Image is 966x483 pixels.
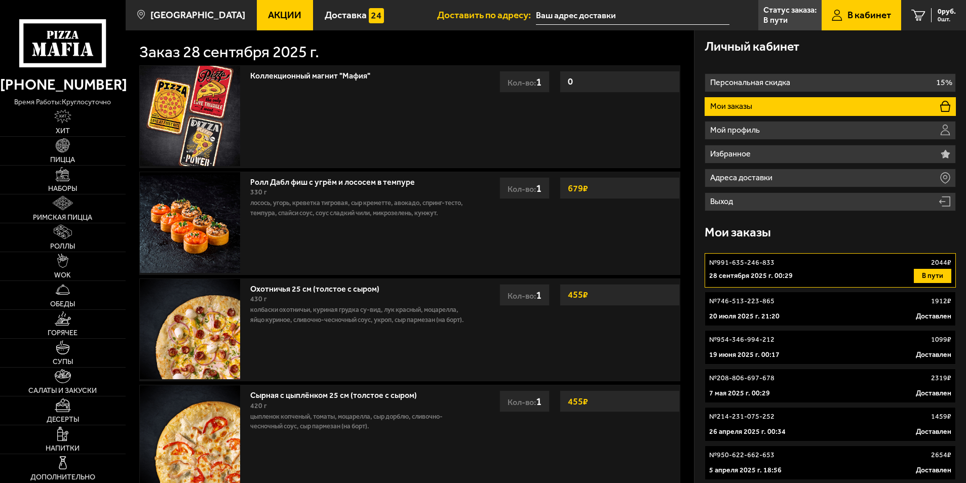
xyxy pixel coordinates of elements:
a: Охотничья 25 см (толстое с сыром) [250,281,390,294]
span: Горячее [48,330,78,337]
p: 1099 ₽ [931,335,951,345]
p: Выход [710,197,736,206]
span: Обеды [50,301,75,308]
span: 1 [536,395,542,408]
span: Доставка [325,10,367,20]
p: № 950-622-662-653 [709,450,775,460]
p: Доставлен [916,350,951,360]
span: [GEOGRAPHIC_DATA] [150,10,245,20]
p: 15% [936,78,952,87]
p: Доставлен [916,427,951,437]
p: № 954-346-994-212 [709,335,775,345]
span: Напитки [46,445,80,452]
span: Супы [53,358,73,366]
p: № 991-635-246-833 [709,258,775,268]
p: Адреса доставки [710,174,775,182]
strong: 679 ₽ [565,179,591,198]
p: № 746-513-223-865 [709,296,775,306]
strong: 0 [565,72,575,91]
p: 1459 ₽ [931,412,951,422]
span: Роллы [50,243,75,250]
strong: 455 ₽ [565,285,591,304]
p: 26 апреля 2025 г. 00:34 [709,427,786,437]
span: 0 шт. [938,16,956,22]
p: № 214-231-075-252 [709,412,775,422]
span: 420 г [250,401,267,410]
p: Мои заказы [710,102,755,110]
button: В пути [914,269,951,283]
p: Персональная скидка [710,78,793,87]
span: Акции [268,10,301,20]
div: Кол-во: [499,284,550,306]
p: Доставлен [916,311,951,321]
a: №991-635-246-8332044₽28 сентября 2025 г. 00:29В пути [705,253,956,288]
p: В пути [763,16,788,24]
strong: 455 ₽ [565,392,591,411]
p: Доставлен [916,465,951,475]
h3: Мои заказы [705,226,771,239]
input: Ваш адрес доставки [536,6,729,25]
span: В кабинет [847,10,891,20]
p: Избранное [710,150,753,158]
p: цыпленок копченый, томаты, моцарелла, сыр дорблю, сливочно-чесночный соус, сыр пармезан (на борт). [250,412,471,432]
p: 20 июля 2025 г. 21:20 [709,311,780,321]
span: WOK [54,272,71,279]
a: Коллекционный магнит "Мафия" [250,68,380,80]
a: №954-346-994-2121099₽19 июня 2025 г. 00:17Доставлен [705,330,956,365]
p: колбаски охотничьи, куриная грудка су-вид, лук красный, моцарелла, яйцо куриное, сливочно-чесночн... [250,305,471,325]
span: Наборы [48,185,77,192]
h3: Личный кабинет [705,41,799,53]
p: Доставлен [916,388,951,398]
p: 28 сентября 2025 г. 00:29 [709,271,793,281]
span: Римская пицца [33,214,92,221]
h1: Заказ 28 сентября 2025 г. [139,44,319,60]
div: Кол-во: [499,177,550,199]
p: Статус заказа: [763,6,817,14]
p: 5 апреля 2025 г. 18:56 [709,465,782,475]
span: Хит [56,128,70,135]
a: №950-622-662-6532654₽5 апреля 2025 г. 18:56Доставлен [705,446,956,480]
a: №746-513-223-8651912₽20 июля 2025 г. 21:20Доставлен [705,292,956,326]
span: Доставить по адресу: [437,10,536,20]
p: 19 июня 2025 г. 00:17 [709,350,780,360]
div: Кол-во: [499,71,550,93]
span: 0 руб. [938,8,956,15]
a: Ролл Дабл фиш с угрём и лососем в темпуре [250,174,425,187]
p: Мой профиль [710,126,762,134]
span: 330 г [250,188,267,196]
p: 7 мая 2025 г. 00:29 [709,388,770,398]
div: Кол-во: [499,390,550,412]
p: 2654 ₽ [931,450,951,460]
p: 2044 ₽ [931,258,951,268]
span: Десерты [47,416,79,423]
a: №208-806-697-6782319₽7 мая 2025 г. 00:29Доставлен [705,369,956,403]
span: Салаты и закуски [28,387,97,394]
a: №214-231-075-2521459₽26 апреля 2025 г. 00:34Доставлен [705,407,956,441]
span: 1 [536,75,542,88]
span: 1 [536,289,542,301]
span: Пицца [50,156,75,164]
span: Дополнительно [30,474,95,481]
img: 15daf4d41897b9f0e9f617042186c801.svg [369,8,384,23]
span: 430 г [250,295,267,303]
p: 1912 ₽ [931,296,951,306]
p: 2319 ₽ [931,373,951,383]
a: Сырная с цыплёнком 25 см (толстое с сыром) [250,387,427,400]
span: 1 [536,182,542,194]
p: лосось, угорь, креветка тигровая, Сыр креметте, авокадо, спринг-тесто, темпура, спайси соус, соус... [250,198,471,218]
p: № 208-806-697-678 [709,373,775,383]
